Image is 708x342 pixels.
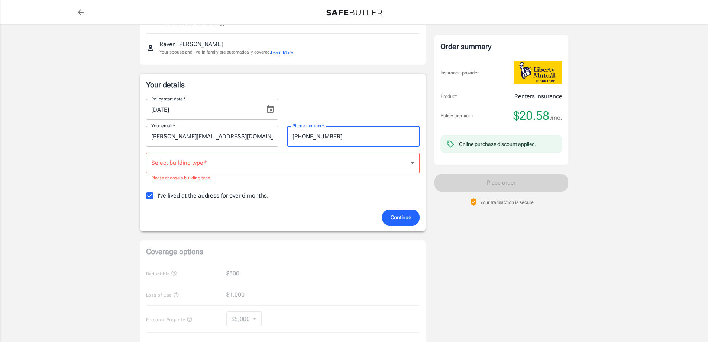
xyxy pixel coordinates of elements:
p: Please choose a building type. [151,175,414,182]
p: Insurance provider [440,69,479,77]
button: Continue [382,210,420,226]
input: Enter email [146,126,278,147]
svg: Insured person [146,44,155,52]
p: Renters Insurance [514,92,562,101]
img: Back to quotes [326,10,382,16]
a: back to quotes [73,5,88,20]
p: Policy premium [440,112,473,119]
div: Order summary [440,41,562,52]
button: Choose date, selected date is Aug 31, 2025 [263,102,278,117]
label: Phone number [292,122,324,129]
label: Your email [151,122,175,129]
span: I've lived at the address for over 6 months. [158,191,269,200]
span: $20.58 [513,108,549,123]
div: Online purchase discount applied. [459,140,536,148]
label: Policy start date [151,96,185,102]
button: Learn More [271,49,293,56]
p: Your transaction is secure [480,199,534,206]
img: Liberty Mutual [514,61,562,84]
input: Enter number [287,126,420,147]
p: Your details [146,80,420,90]
span: /mo. [550,113,562,123]
p: Raven [PERSON_NAME] [159,40,223,49]
span: Continue [391,213,411,222]
p: Product [440,93,457,100]
p: Your spouse and live-in family are automatically covered. [159,49,293,56]
input: MM/DD/YYYY [146,99,260,120]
